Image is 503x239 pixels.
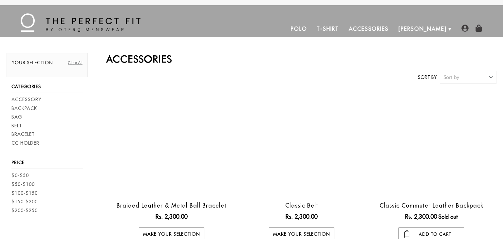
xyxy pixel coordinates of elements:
a: Accessory [11,96,41,103]
h3: Price [11,160,83,169]
a: otero menswear classic black leather belt [238,94,365,192]
ins: Rs. 2,300.00 [286,212,317,221]
span: Sold out [438,213,458,220]
h2: Accessories [106,53,496,65]
a: $50-$100 [11,181,35,188]
a: Clear All [68,60,83,66]
a: T-Shirt [312,21,344,37]
img: shopping-bag-icon.png [475,25,482,32]
a: Backpack [11,105,37,112]
img: The Perfect Fit - by Otero Menswear - Logo [21,13,140,32]
a: $200-$250 [11,207,38,214]
a: [PERSON_NAME] [394,21,452,37]
a: black braided leather bracelet [108,94,235,192]
a: $0-$50 [11,172,29,179]
h3: Categories [11,84,83,93]
ins: Rs. 2,300.00 [156,212,187,221]
a: Bracelet [11,131,35,138]
a: Classic Belt [285,202,318,209]
img: user-account-icon.png [461,25,469,32]
a: Bag [11,114,22,120]
a: leather backpack [368,94,495,192]
a: CC Holder [11,140,39,147]
a: Accessories [344,21,394,37]
a: $100-$150 [11,190,38,197]
a: Braided Leather & Metal Ball Bracelet [117,202,226,209]
a: Belt [11,122,22,129]
a: Classic Commuter Leather Backpack [380,202,483,209]
ins: Rs. 2,300.00 [405,212,437,221]
label: Sort by [418,74,437,81]
a: $150-$200 [11,198,38,205]
a: Polo [286,21,312,37]
h2: Your selection [12,60,83,69]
